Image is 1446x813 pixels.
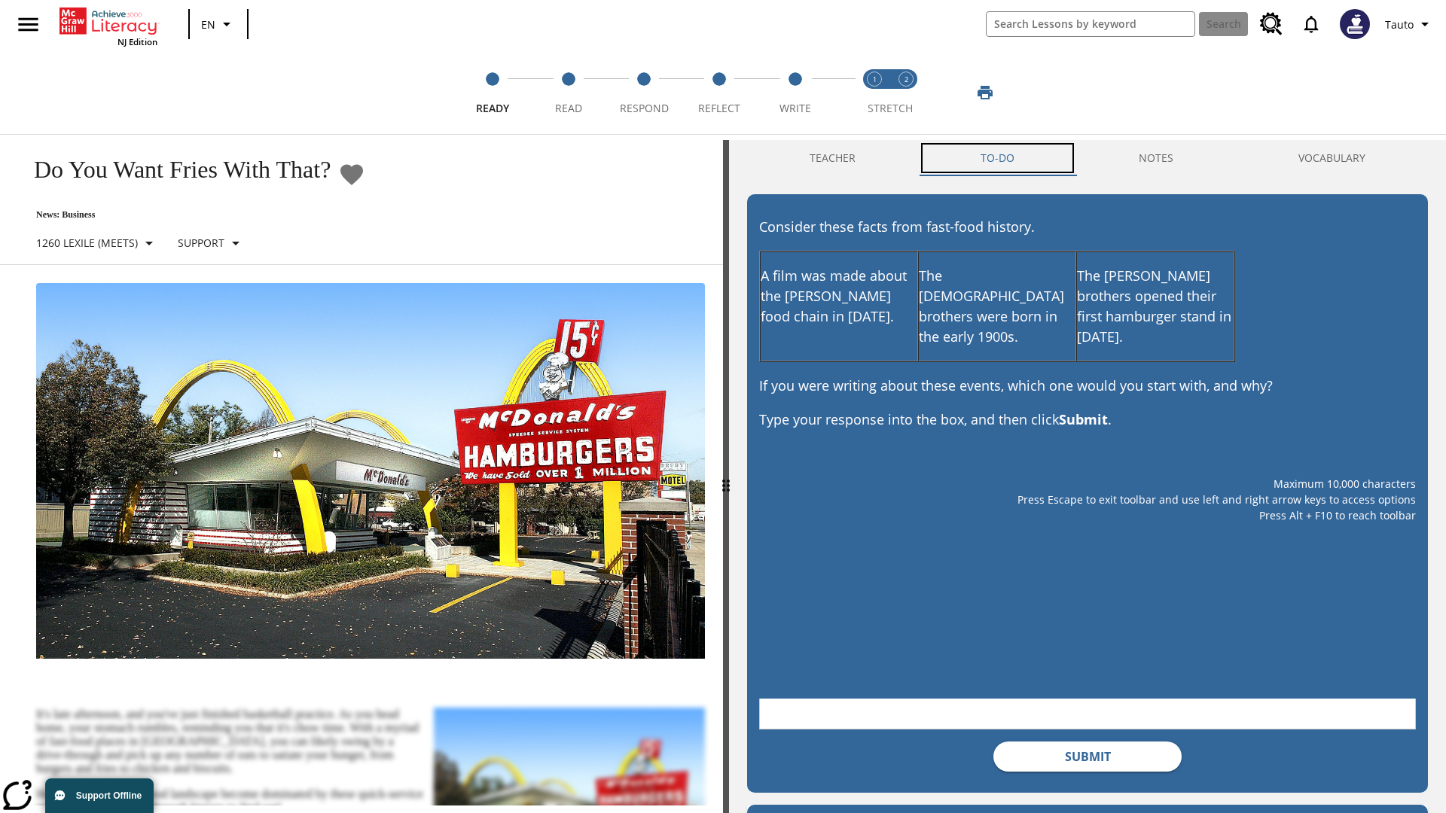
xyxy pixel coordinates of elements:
[759,376,1416,396] p: If you were writing about these events, which one would you start with, and why?
[1379,11,1440,38] button: Profile/Settings
[961,79,1009,106] button: Print
[76,790,142,801] span: Support Offline
[1251,4,1292,44] a: Resource Center, Will open in new tab
[36,283,705,659] img: One of the first McDonald's stores, with the iconic red sign and golden arches.
[729,140,1446,813] div: activity
[919,266,1075,347] p: The [DEMOGRAPHIC_DATA] brothers were born in the early 1900s.
[1236,140,1428,176] button: VOCABULARY
[476,101,509,115] span: Ready
[918,140,1077,176] button: TO-DO
[178,235,224,251] p: Support
[1292,5,1331,44] a: Notifications
[759,476,1416,492] p: Maximum 10,000 characters
[18,156,331,184] h1: Do You Want Fries With That?
[761,266,917,327] p: A film was made about the [PERSON_NAME] food chain in [DATE].
[117,36,157,47] span: NJ Edition
[59,5,157,47] div: Home
[873,75,877,84] text: 1
[18,209,365,221] p: News: Business
[868,101,913,115] span: STRETCH
[1077,266,1234,347] p: The [PERSON_NAME] brothers opened their first hamburger stand in [DATE].
[1385,17,1414,32] span: Tauto
[1340,9,1370,39] img: Avatar
[759,507,1416,523] p: Press Alt + F10 to reach toolbar
[6,12,220,26] body: Maximum 10,000 characters Press Escape to exit toolbar and use left and right arrow keys to acces...
[1059,410,1108,428] strong: Submit
[338,161,365,187] button: Add to Favorites - Do You Want Fries With That?
[172,230,251,257] button: Scaffolds, Support
[30,230,164,257] button: Select Lexile, 1260 Lexile (Meets)
[759,217,1416,237] p: Consider these facts from fast-food history.
[6,2,50,47] button: Open side menu
[524,51,612,134] button: Read step 2 of 5
[36,235,138,251] p: 1260 Lexile (Meets)
[779,101,811,115] span: Write
[600,51,688,134] button: Respond step 3 of 5
[723,140,729,813] div: Press Enter or Spacebar and then press right and left arrow keys to move the slider
[759,492,1416,507] p: Press Escape to exit toolbar and use left and right arrow keys to access options
[1077,140,1237,176] button: NOTES
[555,101,582,115] span: Read
[752,51,839,134] button: Write step 5 of 5
[987,12,1194,36] input: search field
[884,51,928,134] button: Stretch Respond step 2 of 2
[698,101,740,115] span: Reflect
[1331,5,1379,44] button: Select a new avatar
[194,11,243,38] button: Language: EN, Select a language
[993,741,1182,772] button: Submit
[747,140,1428,176] div: Instructional Panel Tabs
[45,778,154,813] button: Support Offline
[201,17,215,32] span: EN
[905,75,908,84] text: 2
[853,51,896,134] button: Stretch Read step 1 of 2
[759,410,1416,430] p: Type your response into the box, and then click .
[449,51,536,134] button: Ready step 1 of 5
[676,51,763,134] button: Reflect step 4 of 5
[747,140,918,176] button: Teacher
[620,101,669,115] span: Respond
